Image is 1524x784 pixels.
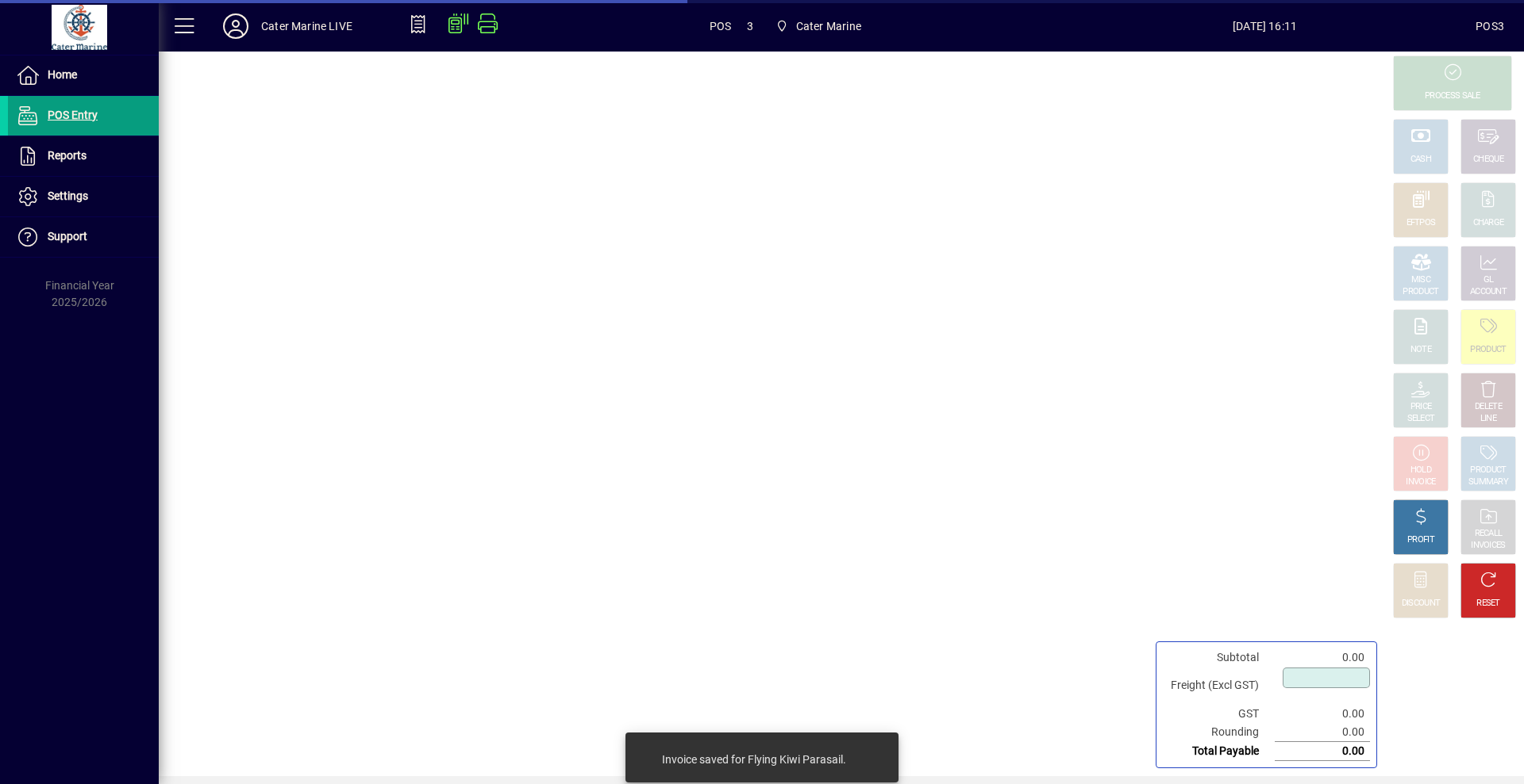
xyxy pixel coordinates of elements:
div: RESET [1476,598,1500,610]
div: RECALL [1475,528,1503,540]
span: 3 [747,13,753,39]
div: CHARGE [1473,217,1504,229]
span: [DATE] 16:11 [1054,13,1476,39]
span: POS [710,13,732,39]
span: Support [48,230,87,243]
td: Subtotal [1163,648,1275,667]
div: ACCOUNT [1470,286,1507,298]
div: Cater Marine LIVE [261,13,352,39]
div: PROCESS SALE [1425,90,1480,102]
span: Settings [48,189,88,202]
div: PROFIT [1407,534,1434,546]
a: Reports [8,136,159,176]
a: Support [8,217,159,257]
div: SUMMARY [1468,476,1508,488]
div: HOLD [1410,465,1431,476]
div: INVOICE [1406,476,1435,488]
div: PRICE [1410,401,1432,413]
td: 0.00 [1275,742,1370,761]
div: CHEQUE [1473,154,1503,166]
div: Invoice saved for Flying Kiwi Parasail. [662,751,846,767]
div: PRODUCT [1470,344,1506,356]
td: Rounding [1163,723,1275,742]
div: MISC [1411,274,1430,286]
div: POS3 [1476,13,1504,39]
div: SELECT [1407,413,1435,425]
a: Settings [8,177,159,216]
td: 0.00 [1275,705,1370,723]
div: GL [1484,274,1494,286]
span: Reports [48,149,87,162]
td: 0.00 [1275,648,1370,667]
span: Cater Marine [769,12,868,40]
td: 0.00 [1275,723,1370,742]
button: Profile [210,12,261,40]
div: PRODUCT [1470,465,1506,476]
div: PRODUCT [1403,286,1438,298]
div: INVOICES [1471,540,1505,552]
div: CASH [1410,154,1431,166]
div: LINE [1480,413,1496,425]
span: Cater Marine [796,13,861,39]
span: Home [48,68,77,81]
span: POS Entry [48,109,98,121]
a: Home [8,55,159,95]
div: NOTE [1410,344,1431,356]
td: GST [1163,705,1275,723]
div: DISCOUNT [1402,598,1440,610]
td: Freight (Excl GST) [1163,667,1275,705]
div: DELETE [1475,401,1502,413]
div: EFTPOS [1407,217,1436,229]
td: Total Payable [1163,742,1275,761]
